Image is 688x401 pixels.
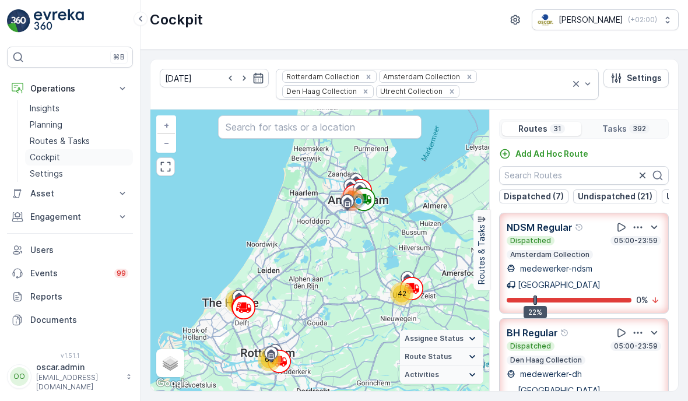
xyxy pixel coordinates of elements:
img: basis-logo_rgb2x.png [537,13,554,26]
button: Dispatched (7) [499,189,568,203]
p: 99 [117,269,126,278]
div: Remove Amsterdam Collection [463,72,476,82]
p: 31 [552,124,563,133]
input: Search for tasks or a location [218,115,422,139]
div: Rotterdam Collection [283,71,361,82]
p: Cockpit [30,152,60,163]
a: Zoom In [157,117,175,134]
p: Asset [30,188,110,199]
p: Events [30,268,107,279]
div: 63 [258,348,281,371]
div: Remove Den Haag Collection [359,87,372,96]
a: Zoom Out [157,134,175,152]
button: [PERSON_NAME](+02:00) [532,9,679,30]
p: BH Regular [507,326,558,340]
p: Planning [30,119,62,131]
img: Google [153,376,192,391]
p: 0 % [636,294,648,306]
a: Users [7,238,133,262]
span: 42 [398,289,406,298]
a: Layers [157,350,183,376]
div: Remove Utrecht Collection [445,87,458,96]
p: Documents [30,314,128,326]
p: 05:00-23:59 [613,236,659,245]
p: Den Haag Collection [509,356,583,365]
p: Users [30,244,128,256]
a: Routes & Tasks [25,133,133,149]
summary: Activities [400,366,483,384]
img: logo_light-DOdMpM7g.png [34,9,84,33]
p: Amsterdam Collection [509,250,591,259]
p: medewerker-ndsm [518,263,592,275]
p: [GEOGRAPHIC_DATA] [518,279,601,291]
p: ( +02:00 ) [628,15,657,24]
button: Settings [603,69,669,87]
p: Dispatched [509,236,552,245]
a: Cockpit [25,149,133,166]
p: 05:00-23:59 [613,342,659,351]
p: medewerker-dh [518,368,582,380]
button: OOoscar.admin[EMAIL_ADDRESS][DOMAIN_NAME] [7,361,133,392]
a: Events99 [7,262,133,285]
a: Documents [7,308,133,332]
a: Reports [7,285,133,308]
p: Engagement [30,211,110,223]
p: Operations [30,83,110,94]
span: − [164,138,170,147]
p: Add Ad Hoc Route [515,148,588,160]
button: Undispatched (21) [573,189,657,203]
span: Activities [405,370,439,379]
div: 22% [524,306,547,319]
a: Settings [25,166,133,182]
div: Remove Rotterdam Collection [362,72,375,82]
p: Routes & Tasks [30,135,90,147]
p: Settings [627,72,662,84]
p: ⌘B [113,52,125,62]
div: 33 [225,290,248,313]
summary: Assignee Status [400,330,483,348]
a: Open this area in Google Maps (opens a new window) [153,376,192,391]
input: Search Routes [499,166,669,185]
p: [PERSON_NAME] [559,14,623,26]
div: Help Tooltip Icon [560,328,570,337]
p: 392 [631,124,647,133]
p: Dispatched [509,342,552,351]
summary: Route Status [400,348,483,366]
div: 42 [390,282,413,305]
p: Insights [30,103,59,114]
p: Dispatched (7) [504,191,564,202]
p: Cockpit [150,10,203,29]
span: Assignee Status [405,334,464,343]
p: Reports [30,291,128,302]
span: Route Status [405,352,452,361]
a: Add Ad Hoc Route [499,148,588,160]
div: Den Haag Collection [283,86,359,97]
p: Tasks [602,123,627,135]
div: Utrecht Collection [377,86,444,97]
p: Settings [30,168,63,180]
a: Insights [25,100,133,117]
span: v 1.51.1 [7,352,133,359]
span: + [164,120,169,130]
p: Routes [518,123,547,135]
p: oscar.admin [36,361,120,373]
div: OO [10,367,29,386]
img: logo [7,9,30,33]
button: Operations [7,77,133,100]
input: dd/mm/yyyy [160,69,269,87]
p: NDSM Regular [507,220,573,234]
div: 254 [341,188,364,211]
div: Help Tooltip Icon [575,223,584,232]
button: Asset [7,182,133,205]
button: Engagement [7,205,133,228]
p: Undispatched (21) [578,191,652,202]
div: Amsterdam Collection [380,71,462,82]
p: Routes & Tasks [476,225,487,285]
a: Planning [25,117,133,133]
p: [EMAIL_ADDRESS][DOMAIN_NAME] [36,373,120,392]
